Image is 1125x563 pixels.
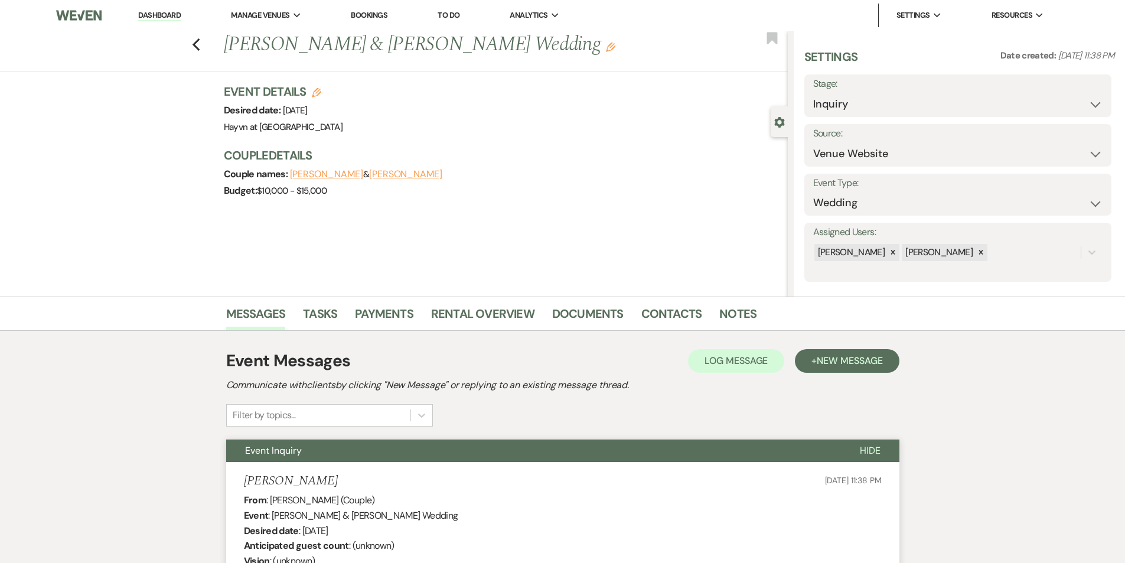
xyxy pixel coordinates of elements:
span: Resources [992,9,1032,21]
a: To Do [438,10,459,20]
button: [PERSON_NAME] [290,170,363,179]
button: +New Message [795,349,899,373]
label: Stage: [813,76,1103,93]
button: Hide [841,440,899,462]
span: [DATE] 11:38 PM [1058,50,1114,61]
span: Budget: [224,184,257,197]
img: Weven Logo [56,3,101,28]
a: Documents [552,304,624,330]
button: Close lead details [774,116,785,127]
span: Date created: [1000,50,1058,61]
b: From [244,494,266,506]
span: Hide [860,444,881,457]
span: Log Message [705,354,768,367]
label: Source: [813,125,1103,142]
span: Manage Venues [231,9,289,21]
span: Hayvn at [GEOGRAPHIC_DATA] [224,121,343,133]
div: [PERSON_NAME] [814,244,887,261]
b: Event [244,509,269,522]
span: Analytics [510,9,547,21]
a: Payments [355,304,413,330]
div: Filter by topics... [233,408,296,422]
span: Event Inquiry [245,444,302,457]
b: Anticipated guest count [244,539,349,552]
span: $10,000 - $15,000 [257,185,327,197]
h5: [PERSON_NAME] [244,474,338,489]
button: Log Message [688,349,784,373]
a: Messages [226,304,286,330]
span: & [290,168,442,180]
b: Desired date [244,525,299,537]
label: Event Type: [813,175,1103,192]
a: Dashboard [138,10,181,21]
div: [PERSON_NAME] [902,244,974,261]
span: [DATE] 11:38 PM [825,475,882,486]
span: New Message [817,354,882,367]
a: Notes [719,304,756,330]
a: Contacts [641,304,702,330]
span: Desired date: [224,104,283,116]
h3: Event Details [224,83,343,100]
h3: Couple Details [224,147,776,164]
span: Settings [896,9,930,21]
a: Rental Overview [431,304,534,330]
span: [DATE] [283,105,308,116]
a: Tasks [303,304,337,330]
button: Event Inquiry [226,440,841,462]
h2: Communicate with clients by clicking "New Message" or replying to an existing message thread. [226,378,899,392]
label: Assigned Users: [813,224,1103,241]
h1: Event Messages [226,349,351,373]
button: [PERSON_NAME] [369,170,442,179]
h1: [PERSON_NAME] & [PERSON_NAME] Wedding [224,31,670,59]
a: Bookings [351,10,387,20]
button: Edit [606,41,615,52]
h3: Settings [804,48,858,74]
span: Couple names: [224,168,290,180]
